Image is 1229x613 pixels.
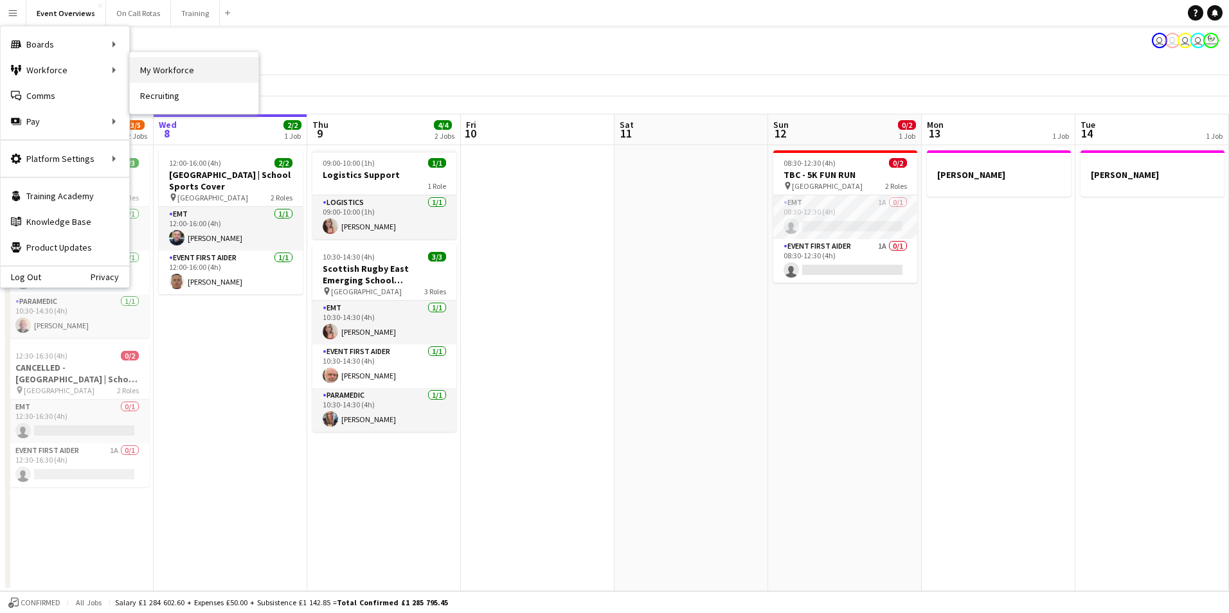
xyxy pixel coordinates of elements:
[159,251,303,294] app-card-role: Event First Aider1/112:00-16:00 (4h)[PERSON_NAME]
[1079,126,1095,141] span: 14
[121,351,139,360] span: 0/2
[157,126,177,141] span: 8
[274,158,292,168] span: 2/2
[5,294,149,338] app-card-role: Paramedic1/110:30-14:30 (4h)[PERSON_NAME]
[91,272,129,282] a: Privacy
[159,207,303,251] app-card-role: EMT1/112:00-16:00 (4h)[PERSON_NAME]
[1165,33,1180,48] app-user-avatar: Operations Team
[428,158,446,168] span: 1/1
[1,183,129,209] a: Training Academy
[312,150,456,239] app-job-card: 09:00-10:00 (1h)1/1Logistics Support1 RoleLogistics1/109:00-10:00 (1h)[PERSON_NAME]
[889,158,907,168] span: 0/2
[434,120,452,130] span: 4/4
[169,158,221,168] span: 12:00-16:00 (4h)
[271,193,292,202] span: 2 Roles
[927,169,1071,181] h3: [PERSON_NAME]
[618,126,634,141] span: 11
[1,109,129,134] div: Pay
[1081,150,1225,197] app-job-card: [PERSON_NAME]
[171,1,220,26] button: Training
[130,83,258,109] a: Recruiting
[620,119,634,130] span: Sat
[5,443,149,487] app-card-role: Event First Aider1A0/112:30-16:30 (4h)
[771,126,789,141] span: 12
[6,596,62,610] button: Confirmed
[5,343,149,487] app-job-card: 12:30-16:30 (4h)0/2CANCELLED - [GEOGRAPHIC_DATA] | School Sports Cover [GEOGRAPHIC_DATA]2 RolesEM...
[1178,33,1193,48] app-user-avatar: Operations Team
[312,169,456,181] h3: Logistics Support
[24,386,94,395] span: [GEOGRAPHIC_DATA]
[323,158,375,168] span: 09:00-10:00 (1h)
[925,126,944,141] span: 13
[1052,131,1069,141] div: 1 Job
[26,1,106,26] button: Event Overviews
[1,209,129,235] a: Knowledge Base
[435,131,454,141] div: 2 Jobs
[117,386,139,395] span: 2 Roles
[5,400,149,443] app-card-role: EMT0/112:30-16:30 (4h)
[1206,131,1223,141] div: 1 Job
[312,388,456,432] app-card-role: Paramedic1/110:30-14:30 (4h)[PERSON_NAME]
[885,181,907,191] span: 2 Roles
[428,252,446,262] span: 3/3
[1,272,41,282] a: Log Out
[424,287,446,296] span: 3 Roles
[337,598,448,607] span: Total Confirmed £1 285 795.45
[792,181,863,191] span: [GEOGRAPHIC_DATA]
[1081,169,1225,181] h3: [PERSON_NAME]
[127,120,145,130] span: 3/5
[1081,119,1095,130] span: Tue
[115,598,448,607] div: Salary £1 284 602.60 + Expenses £50.00 + Subsistence £1 142.85 =
[773,169,917,181] h3: TBC - 5K FUN RUN
[312,263,456,286] h3: Scottish Rugby East Emerging School Championships | [GEOGRAPHIC_DATA]
[1203,33,1219,48] app-user-avatar: Operations Manager
[773,195,917,239] app-card-role: EMT1A0/108:30-12:30 (4h)
[927,119,944,130] span: Mon
[427,181,446,191] span: 1 Role
[466,119,476,130] span: Fri
[106,1,171,26] button: On Call Rotas
[1,31,129,57] div: Boards
[784,158,836,168] span: 08:30-12:30 (4h)
[331,287,402,296] span: [GEOGRAPHIC_DATA]
[773,239,917,283] app-card-role: Event First Aider1A0/108:30-12:30 (4h)
[310,126,328,141] span: 9
[1152,33,1167,48] app-user-avatar: Operations Team
[1,235,129,260] a: Product Updates
[927,150,1071,197] app-job-card: [PERSON_NAME]
[159,119,177,130] span: Wed
[312,301,456,344] app-card-role: EMT1/110:30-14:30 (4h)[PERSON_NAME]
[464,126,476,141] span: 10
[773,119,789,130] span: Sun
[312,344,456,388] app-card-role: Event First Aider1/110:30-14:30 (4h)[PERSON_NAME]
[323,252,375,262] span: 10:30-14:30 (4h)
[1,83,129,109] a: Comms
[21,598,60,607] span: Confirmed
[1,57,129,83] div: Workforce
[159,169,303,192] h3: [GEOGRAPHIC_DATA] | School Sports Cover
[312,119,328,130] span: Thu
[1,146,129,172] div: Platform Settings
[15,351,67,360] span: 12:30-16:30 (4h)
[127,131,147,141] div: 2 Jobs
[1190,33,1206,48] app-user-avatar: Operations Team
[284,131,301,141] div: 1 Job
[312,195,456,239] app-card-role: Logistics1/109:00-10:00 (1h)[PERSON_NAME]
[159,150,303,294] app-job-card: 12:00-16:00 (4h)2/2[GEOGRAPHIC_DATA] | School Sports Cover [GEOGRAPHIC_DATA]2 RolesEMT1/112:00-16...
[130,57,258,83] a: My Workforce
[283,120,301,130] span: 2/2
[312,244,456,432] app-job-card: 10:30-14:30 (4h)3/3Scottish Rugby East Emerging School Championships | [GEOGRAPHIC_DATA] [GEOGRAP...
[899,131,915,141] div: 1 Job
[773,150,917,283] app-job-card: 08:30-12:30 (4h)0/2TBC - 5K FUN RUN [GEOGRAPHIC_DATA]2 RolesEMT1A0/108:30-12:30 (4h) Event First ...
[177,193,248,202] span: [GEOGRAPHIC_DATA]
[73,598,104,607] span: All jobs
[5,362,149,385] h3: CANCELLED - [GEOGRAPHIC_DATA] | School Sports Cover
[898,120,916,130] span: 0/2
